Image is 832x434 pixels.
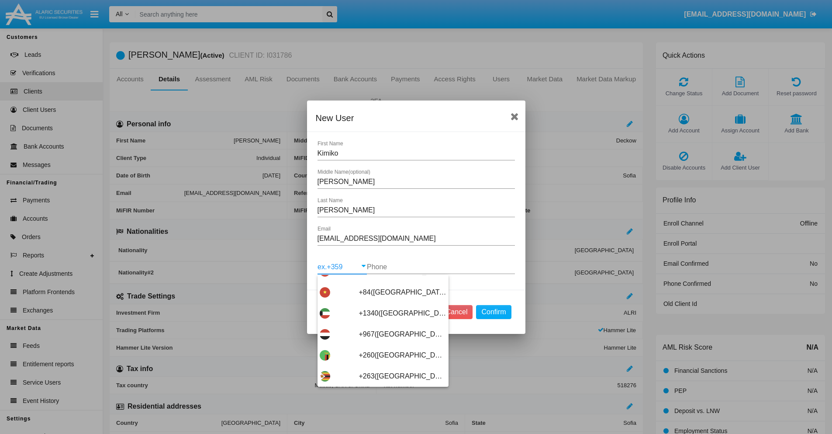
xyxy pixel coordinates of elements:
span: +1340([GEOGRAPHIC_DATA], [GEOGRAPHIC_DATA]) [359,303,446,324]
button: Cancel [441,305,473,319]
span: +263([GEOGRAPHIC_DATA]) [359,366,446,387]
span: +260([GEOGRAPHIC_DATA]) [359,345,446,366]
div: New User [316,111,517,125]
span: +967([GEOGRAPHIC_DATA]) [359,324,446,345]
button: Confirm [476,305,511,319]
span: +84([GEOGRAPHIC_DATA]) [359,282,446,303]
